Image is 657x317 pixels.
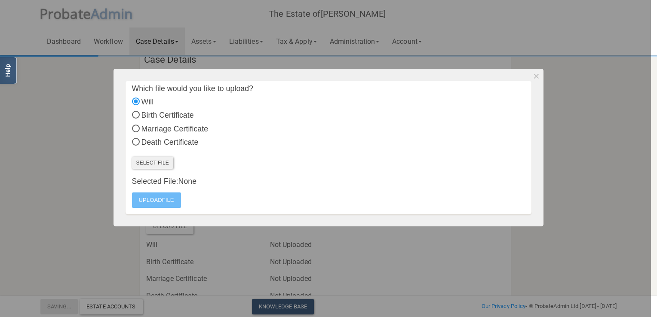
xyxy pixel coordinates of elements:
[132,99,140,107] input: Will
[132,176,196,187] label: Selected File:
[132,96,154,107] label: Will
[132,112,140,120] input: Birth Certificate
[132,137,199,148] label: Death Certificate
[132,123,209,134] label: Marriage Certificate
[132,139,140,147] input: Death Certificate
[132,126,140,134] input: Marriage Certificate
[132,83,525,94] label: Which file would you like to upload?
[178,177,196,186] span: None
[529,69,543,83] button: Dismiss
[132,110,194,121] label: Birth Certificate
[132,192,181,208] label: Upload File
[132,157,173,169] label: Select File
